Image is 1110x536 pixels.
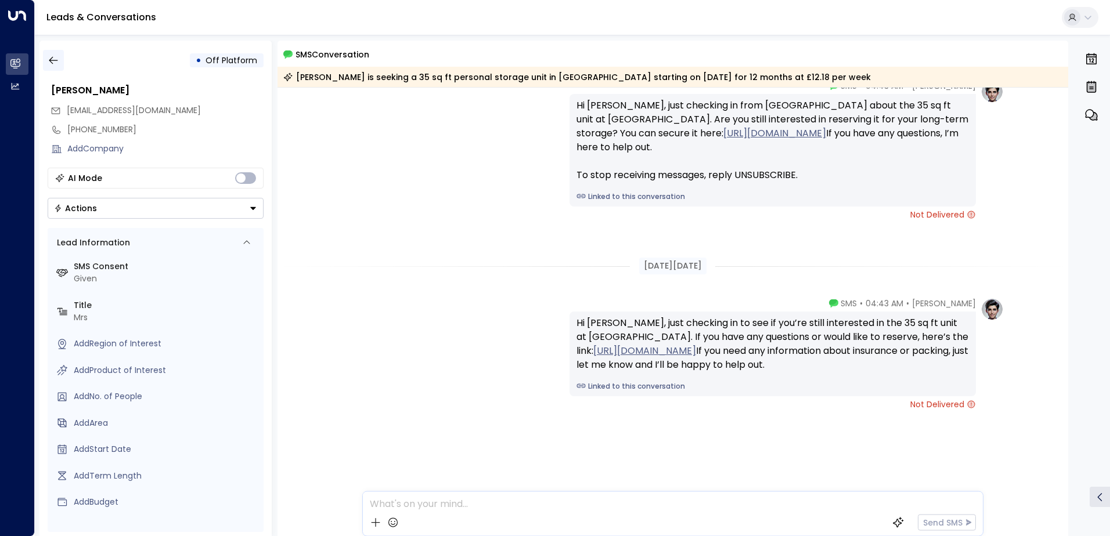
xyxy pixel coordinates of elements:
[910,209,976,220] span: Not Delivered
[74,364,259,376] div: AddProduct of Interest
[74,338,259,350] div: AddRegion of Interest
[74,260,259,273] label: SMS Consent
[51,84,264,97] div: [PERSON_NAME]
[48,198,264,219] div: Button group with a nested menu
[981,80,1004,103] img: profile-logo.png
[74,312,259,324] div: Mrs
[68,172,102,184] div: AI Mode
[48,198,264,219] button: Actions
[74,390,259,403] div: AddNo. of People
[576,316,969,372] div: Hi [PERSON_NAME], just checking in to see if you’re still interested in the 35 sq ft unit at [GEO...
[981,298,1004,321] img: profile-logo.png
[866,298,903,309] span: 04:43 AM
[53,237,130,249] div: Lead Information
[67,104,201,116] span: [EMAIL_ADDRESS][DOMAIN_NAME]
[74,299,259,312] label: Title
[74,273,259,285] div: Given
[906,298,909,309] span: •
[46,10,156,24] a: Leads & Conversations
[576,191,969,202] a: Linked to this conversation
[639,258,707,274] div: [DATE][DATE]
[860,298,863,309] span: •
[841,298,857,309] span: SMS
[910,399,976,410] span: Not Delivered
[283,71,871,83] div: [PERSON_NAME] is seeking a 35 sq ft personal storage unit in [GEOGRAPHIC_DATA] starting on [DATE]...
[74,470,259,482] div: AddTerm Length
[74,417,259,429] div: AddArea
[912,298,976,309] span: [PERSON_NAME]
[67,124,264,136] div: [PHONE_NUMBER]
[67,104,201,117] span: angeladawson186@gmail.com
[206,55,257,66] span: Off Platform
[74,523,259,535] label: Source
[196,50,201,71] div: •
[723,126,826,140] a: [URL][DOMAIN_NAME]
[593,344,696,358] a: [URL][DOMAIN_NAME]
[54,203,97,213] div: Actions
[576,381,969,392] a: Linked to this conversation
[67,143,264,155] div: AddCompany
[74,443,259,455] div: AddStart Date
[74,496,259,508] div: AddBudget
[295,48,369,61] span: SMS Conversation
[576,99,969,182] div: Hi [PERSON_NAME], just checking in from [GEOGRAPHIC_DATA] about the 35 sq ft unit at [GEOGRAPHIC_...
